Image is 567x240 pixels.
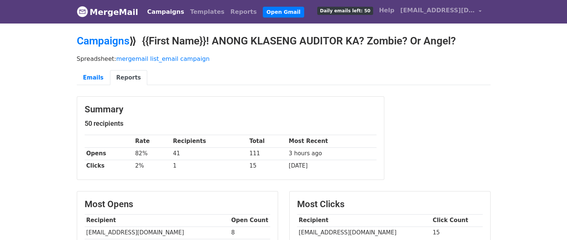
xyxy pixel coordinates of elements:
[133,147,171,160] td: 82%
[85,119,377,128] h5: 50 recipients
[77,4,138,20] a: MergeMail
[248,160,287,172] td: 15
[85,104,377,115] h3: Summary
[248,147,287,160] td: 111
[171,147,248,160] td: 41
[85,160,133,172] th: Clicks
[431,214,483,227] th: Click Count
[297,227,431,239] td: [EMAIL_ADDRESS][DOMAIN_NAME]
[287,135,377,147] th: Most Recent
[297,214,431,227] th: Recipient
[297,199,483,210] h3: Most Clicks
[144,4,187,19] a: Campaigns
[171,135,248,147] th: Recipients
[77,6,88,17] img: MergeMail logo
[263,7,304,18] a: Open Gmail
[110,70,147,85] a: Reports
[400,6,475,15] span: [EMAIL_ADDRESS][DOMAIN_NAME]
[85,227,230,239] td: [EMAIL_ADDRESS][DOMAIN_NAME]
[171,160,248,172] td: 1
[230,227,270,239] td: 8
[133,160,171,172] td: 2%
[116,55,210,62] a: mergemail list_email campaign
[314,3,376,18] a: Daily emails left: 50
[397,3,485,21] a: [EMAIL_ADDRESS][DOMAIN_NAME]
[187,4,227,19] a: Templates
[85,214,230,227] th: Recipient
[287,147,377,160] td: 3 hours ago
[77,70,110,85] a: Emails
[248,135,287,147] th: Total
[85,147,133,160] th: Opens
[227,4,260,19] a: Reports
[133,135,171,147] th: Rate
[230,214,270,227] th: Open Count
[431,227,483,239] td: 15
[376,3,397,18] a: Help
[77,55,491,63] p: Spreadsheet:
[287,160,377,172] td: [DATE]
[77,35,129,47] a: Campaigns
[77,35,491,47] h2: ⟫ {{First Name}}! ANONG KLASENG AUDITOR KA? Zombie? Or Angel?
[85,199,270,210] h3: Most Opens
[317,7,373,15] span: Daily emails left: 50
